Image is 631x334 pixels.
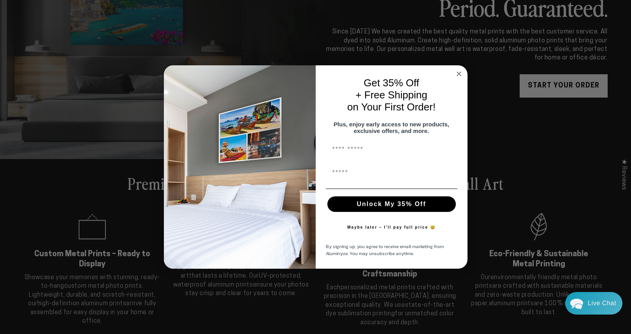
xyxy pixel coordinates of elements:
[454,69,464,79] button: Close dialog
[355,89,427,101] span: + Free Shipping
[334,121,449,134] span: Plus, enjoy early access to new products, exclusive offers, and more.
[326,243,444,257] span: By signing up, you agree to receive email marketing from Aluminyze. You may unsubscribe anytime.
[343,220,439,235] button: Maybe later – I’ll pay full price 😅
[364,77,419,89] span: Get 35% Off
[164,65,316,269] img: 728e4f65-7e6c-44e2-b7d1-0292a396982f.jpeg
[347,101,436,113] span: on Your First Order!
[565,292,622,315] div: Chat widget toggle
[327,196,456,212] button: Unlock My 35% Off
[588,292,616,315] div: Contact Us Directly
